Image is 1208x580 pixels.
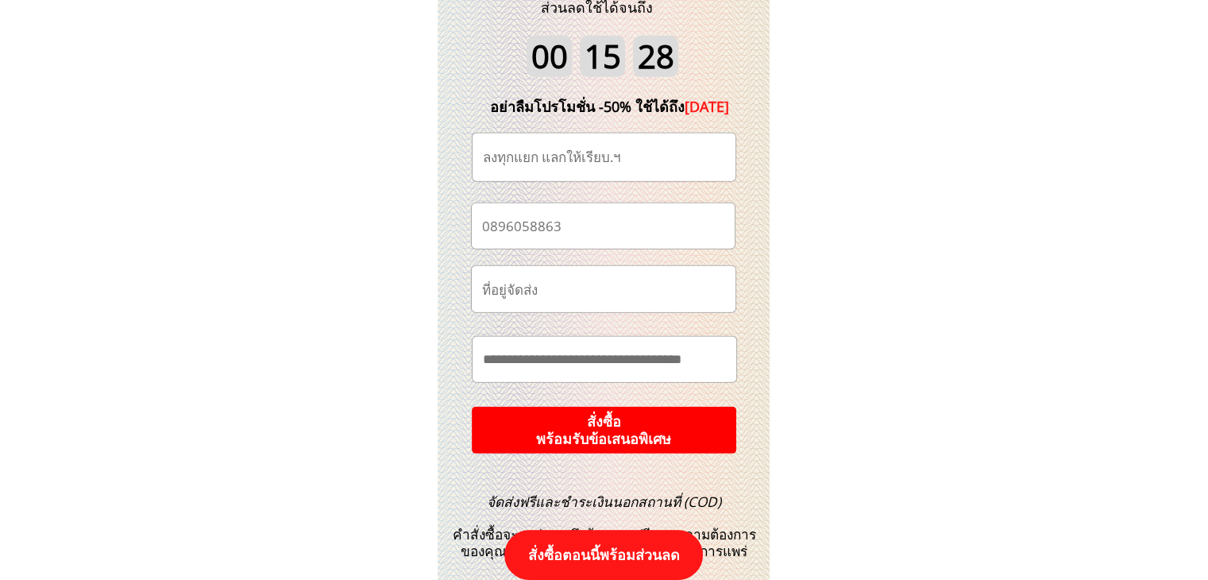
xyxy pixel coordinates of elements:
span: จัดส่งฟรีและชำระเงินนอกสถานที่ (COD) [487,493,721,511]
p: สั่งซื้อ พร้อมรับข้อเสนอพิเศษ [471,407,736,454]
p: สั่งซื้อตอนนี้พร้อมส่วนลด [504,530,703,580]
input: ชื่อ-นามสกุล [479,133,729,181]
input: เบอร์โทรศัพท์ [478,203,728,249]
h3: คำสั่งซื้อจะถูกส่งตรงถึงบ้านคุณฟรีตามความต้องการของคุณในขณะที่ปิดมาตรฐานการป้องกันการแพร่ระบาด [443,494,766,577]
span: [DATE] [685,97,729,116]
div: อย่าลืมโปรโมชั่น -50% ใช้ได้ถึง [466,95,754,118]
input: ที่อยู่จัดส่ง [478,266,729,312]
